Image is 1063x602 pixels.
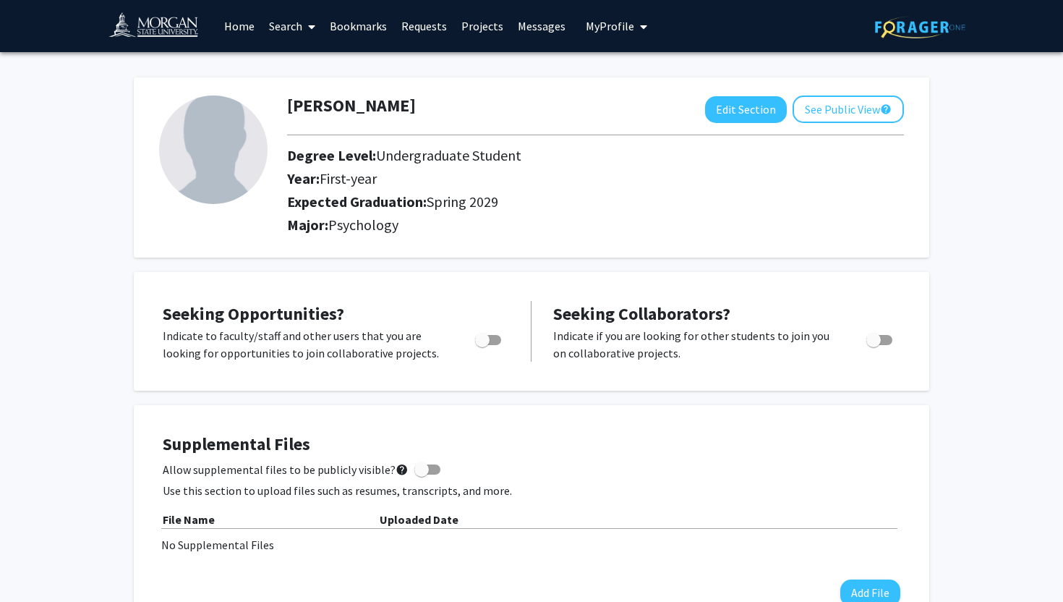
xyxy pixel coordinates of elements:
span: First-year [320,169,377,187]
h2: Degree Level: [287,147,866,164]
span: My Profile [586,19,634,33]
p: Indicate to faculty/staff and other users that you are looking for opportunities to join collabor... [163,327,448,362]
h2: Major: [287,216,904,234]
span: Psychology [328,216,398,234]
b: Uploaded Date [380,512,458,527]
p: Use this section to upload files such as resumes, transcripts, and more. [163,482,900,499]
h2: Expected Graduation: [287,193,866,211]
mat-icon: help [880,101,892,118]
h2: Year: [287,170,866,187]
a: Projects [454,1,511,51]
a: Home [217,1,262,51]
a: Bookmarks [323,1,394,51]
img: Morgan State University Logo [108,12,211,44]
b: File Name [163,512,215,527]
span: Seeking Collaborators? [553,302,730,325]
span: Seeking Opportunities? [163,302,344,325]
button: Edit Section [705,96,787,123]
iframe: Chat [11,537,61,591]
div: No Supplemental Files [161,536,902,554]
a: Requests [394,1,454,51]
mat-icon: help [396,461,409,478]
p: Indicate if you are looking for other students to join you on collaborative projects. [553,327,839,362]
span: Allow supplemental files to be publicly visible? [163,461,409,478]
h4: Supplemental Files [163,434,900,455]
button: See Public View [793,96,904,123]
span: Undergraduate Student [376,146,521,164]
div: Toggle [469,327,509,349]
img: Profile Picture [159,96,268,204]
div: Toggle [861,327,900,349]
h1: [PERSON_NAME] [287,96,416,116]
span: Spring 2029 [427,192,498,211]
a: Messages [511,1,573,51]
img: ForagerOne Logo [875,16,965,38]
a: Search [262,1,323,51]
